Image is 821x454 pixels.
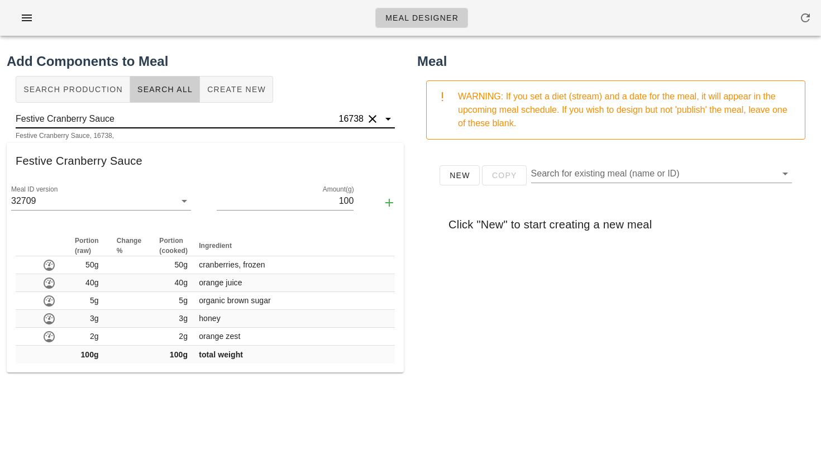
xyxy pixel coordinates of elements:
h2: Add Components to Meal [7,51,404,71]
span: Create New [207,85,266,94]
button: Search Production [16,76,130,103]
th: Portion (raw) [66,236,108,256]
input: Search for a component [16,110,337,128]
div: Meal ID version32709 [11,192,191,210]
span: 5g [179,296,188,305]
td: 100g [150,346,197,364]
th: Change % [108,236,151,256]
label: Meal ID version [11,185,58,194]
span: Search Production [23,85,123,94]
span: cranberries, frozen [199,260,265,269]
button: Create New [200,76,273,103]
span: Search All [137,85,193,94]
div: 16738 [337,113,364,125]
td: 40g [66,274,108,292]
span: 3g [179,314,188,323]
span: Meal Designer [385,13,459,22]
div: WARNING: If you set a diet (stream) and a date for the meal, it will appear in the upcoming meal ... [458,90,796,130]
div: Festive Cranberry Sauce, 16738, [16,132,395,139]
span: 2g [179,332,188,341]
span: orange zest [199,332,240,341]
div: Click "New" to start creating a new meal [440,207,792,242]
button: Search All [130,76,200,103]
span: honey [199,314,221,323]
td: 50g [66,256,108,274]
span: 50g [174,260,188,269]
h2: Meal [417,51,814,71]
span: 40g [174,278,188,287]
div: 32709 [11,196,36,206]
a: Meal Designer [375,8,468,28]
label: Amount(g) [322,185,354,194]
span: organic brown sugar [199,296,271,305]
button: Clear [366,112,379,126]
td: 3g [66,310,108,328]
td: 5g [66,292,108,310]
span: New [449,171,470,180]
td: total weight [197,346,360,364]
th: Portion (cooked) [150,236,197,256]
td: 100g [66,346,108,364]
th: Ingredient [197,236,360,256]
button: New [440,165,480,185]
div: Festive Cranberry Sauce [7,143,404,179]
span: orange juice [199,278,242,287]
td: 2g [66,328,108,346]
